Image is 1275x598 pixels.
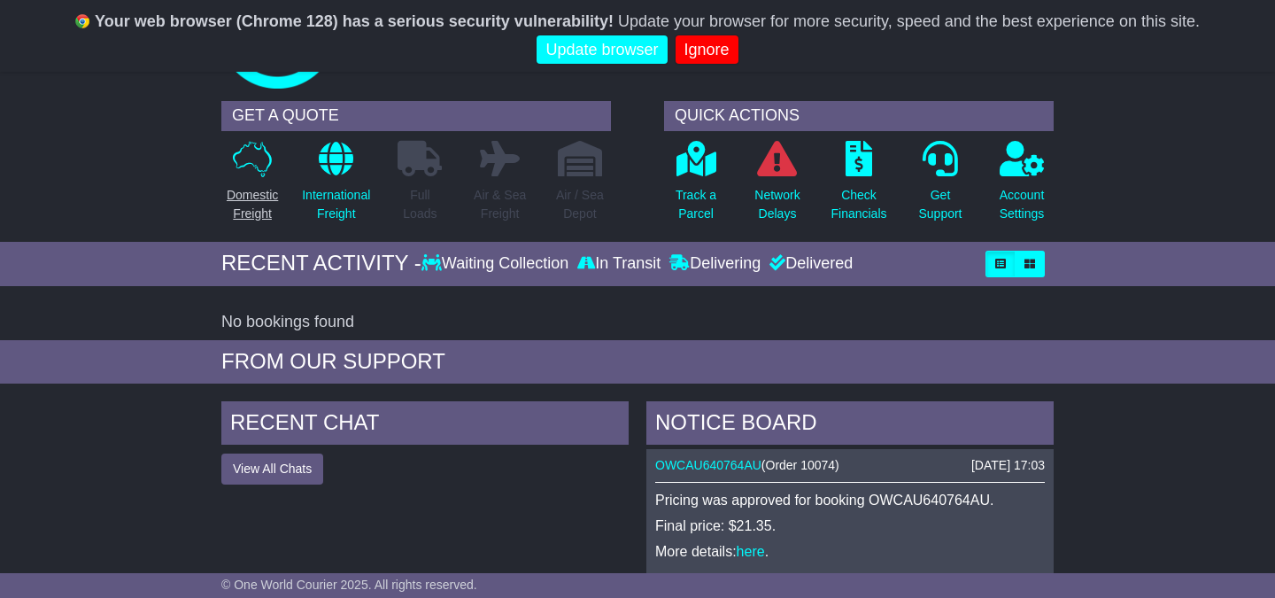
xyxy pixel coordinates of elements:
[301,140,371,233] a: InternationalFreight
[655,543,1045,560] p: More details: .
[999,140,1046,233] a: AccountSettings
[665,254,765,274] div: Delivering
[95,12,614,30] b: Your web browser (Chrome 128) has a serious security vulnerability!
[737,544,765,559] a: here
[226,140,279,233] a: DomesticFreight
[646,401,1054,449] div: NOTICE BOARD
[831,186,886,223] p: Check Financials
[917,140,962,233] a: GetSupport
[830,140,887,233] a: CheckFinancials
[675,140,717,233] a: Track aParcel
[421,254,573,274] div: Waiting Collection
[1000,186,1045,223] p: Account Settings
[221,101,611,131] div: GET A QUOTE
[664,101,1054,131] div: QUICK ACTIONS
[766,458,836,472] span: Order 10074
[676,35,738,65] a: Ignore
[655,458,1045,473] div: ( )
[221,454,323,485] button: View All Chats
[221,401,629,449] div: RECENT CHAT
[918,186,962,223] p: Get Support
[474,186,526,223] p: Air & Sea Freight
[655,458,761,472] a: OWCAU640764AU
[221,313,1054,332] div: No bookings found
[556,186,604,223] p: Air / Sea Depot
[537,35,667,65] a: Update browser
[676,186,716,223] p: Track a Parcel
[221,251,421,276] div: RECENT ACTIVITY -
[971,458,1045,473] div: [DATE] 17:03
[753,140,800,233] a: NetworkDelays
[618,12,1200,30] span: Update your browser for more security, speed and the best experience on this site.
[221,349,1054,375] div: FROM OUR SUPPORT
[302,186,370,223] p: International Freight
[754,186,800,223] p: Network Delays
[765,254,853,274] div: Delivered
[221,578,477,592] span: © One World Courier 2025. All rights reserved.
[655,517,1045,534] p: Final price: $21.35.
[227,186,278,223] p: Domestic Freight
[573,254,665,274] div: In Transit
[655,492,1045,509] p: Pricing was approved for booking OWCAU640764AU.
[398,186,442,223] p: Full Loads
